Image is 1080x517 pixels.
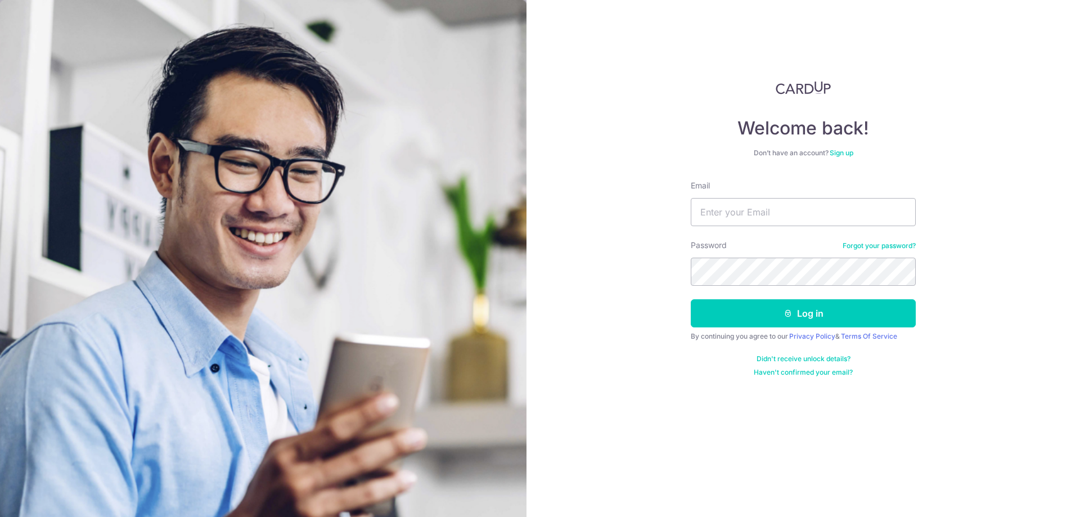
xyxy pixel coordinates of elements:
label: Password [691,240,727,251]
h4: Welcome back! [691,117,916,140]
a: Terms Of Service [841,332,897,340]
div: By continuing you agree to our & [691,332,916,341]
a: Didn't receive unlock details? [757,354,850,363]
img: CardUp Logo [776,81,831,95]
div: Don’t have an account? [691,149,916,158]
a: Privacy Policy [789,332,835,340]
label: Email [691,180,710,191]
input: Enter your Email [691,198,916,226]
button: Log in [691,299,916,327]
a: Haven't confirmed your email? [754,368,853,377]
a: Sign up [830,149,853,157]
a: Forgot your password? [843,241,916,250]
